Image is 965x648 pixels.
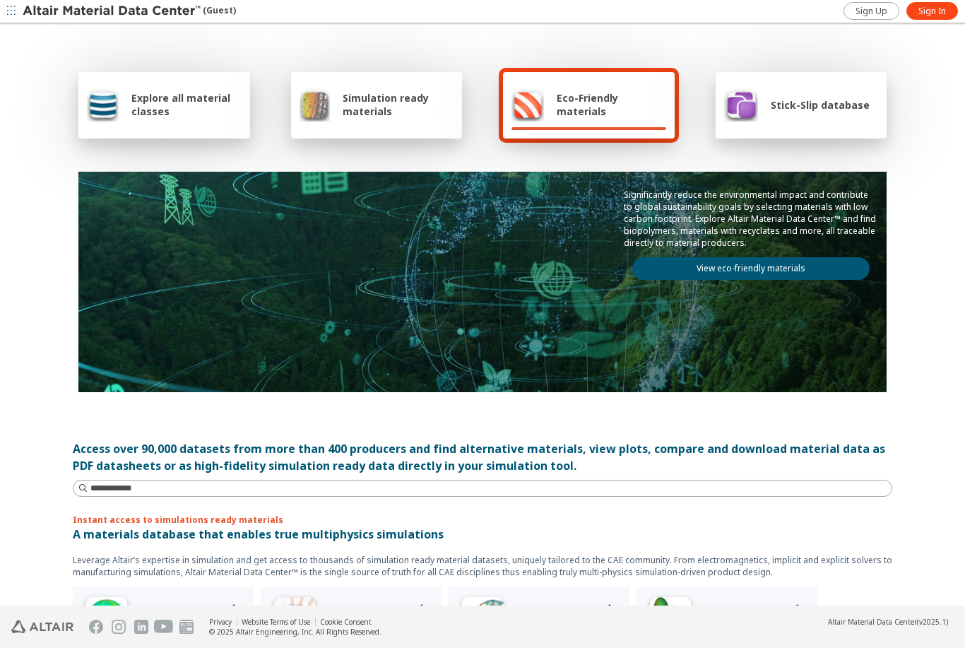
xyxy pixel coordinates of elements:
img: Altair Engineering [11,620,73,633]
span: Eco-Friendly materials [557,91,665,118]
div: © 2025 Altair Engineering, Inc. All Rights Reserved. [209,627,381,637]
p: Instant access to simulations ready materials [73,514,892,526]
p: Leverage Altair’s expertise in simulation and get access to thousands of simulation ready materia... [73,554,892,578]
span: Stick-Slip database [771,98,870,112]
div: Access over 90,000 datasets from more than 400 producers and find alternative materials, view plo... [73,440,892,474]
div: (v2025.1) [828,617,948,627]
span: Sign Up [856,6,887,17]
a: Sign Up [843,2,899,20]
img: Eco-Friendly materials [511,88,544,122]
span: Simulation ready materials [343,91,454,118]
p: A materials database that enables true multiphysics simulations [73,526,892,543]
img: Stick-Slip database [724,88,758,122]
img: Simulation ready materials [300,88,330,122]
span: Explore all material classes [131,91,242,118]
p: Significantly reduce the environmental impact and contribute to global sustainability goals by se... [624,189,878,249]
a: View eco-friendly materials [632,257,870,280]
span: Altair Material Data Center [828,617,917,627]
a: Website Terms of Use [242,617,310,627]
a: Cookie Consent [320,617,372,627]
span: Sign In [918,6,946,17]
div: (Guest) [23,4,236,18]
img: Explore all material classes [87,88,119,122]
a: Privacy [209,617,232,627]
img: Altair Material Data Center [23,4,203,18]
a: Sign In [906,2,958,20]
